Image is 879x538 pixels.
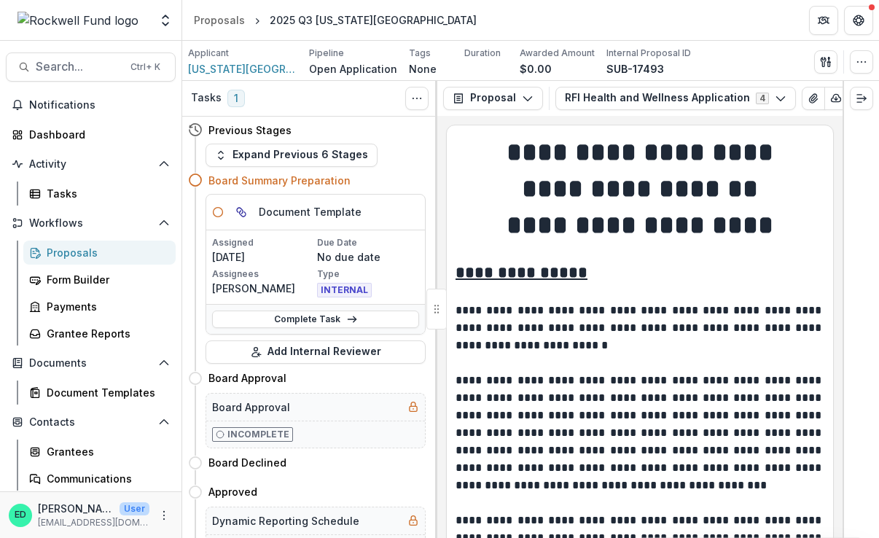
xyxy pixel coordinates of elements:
[606,61,664,77] p: SUB-17493
[844,6,873,35] button: Get Help
[520,47,595,60] p: Awarded Amount
[15,510,26,520] div: Estevan D. Delgado
[6,52,176,82] button: Search...
[6,351,176,375] button: Open Documents
[47,272,164,287] div: Form Builder
[317,236,419,249] p: Due Date
[809,6,838,35] button: Partners
[6,93,176,117] button: Notifications
[188,9,483,31] nav: breadcrumb
[47,444,164,459] div: Grantees
[520,61,552,77] p: $0.00
[206,144,378,167] button: Expand Previous 6 Stages
[47,385,164,400] div: Document Templates
[443,87,543,110] button: Proposal
[409,47,431,60] p: Tags
[317,283,372,297] span: INTERNAL
[194,12,245,28] div: Proposals
[212,513,359,529] h5: Dynamic Reporting Schedule
[309,61,397,77] p: Open Application
[212,399,290,415] h5: Board Approval
[47,326,164,341] div: Grantee Reports
[208,173,351,188] h4: Board Summary Preparation
[38,516,149,529] p: [EMAIL_ADDRESS][DOMAIN_NAME]
[23,321,176,346] a: Grantee Reports
[188,61,297,77] a: [US_STATE][GEOGRAPHIC_DATA]
[212,281,314,296] p: [PERSON_NAME]
[206,340,426,364] button: Add Internal Reviewer
[23,268,176,292] a: Form Builder
[29,158,152,171] span: Activity
[47,245,164,260] div: Proposals
[212,311,419,328] a: Complete Task
[212,236,314,249] p: Assigned
[29,217,152,230] span: Workflows
[47,471,164,486] div: Communications
[208,370,286,386] h4: Board Approval
[555,87,796,110] button: RFI Health and Wellness Application4
[317,268,419,281] p: Type
[29,357,152,370] span: Documents
[259,204,362,219] h5: Document Template
[47,186,164,201] div: Tasks
[128,59,163,75] div: Ctrl + K
[47,299,164,314] div: Payments
[230,200,253,224] button: View dependent tasks
[29,416,152,429] span: Contacts
[6,410,176,434] button: Open Contacts
[309,47,344,60] p: Pipeline
[36,60,122,74] span: Search...
[38,501,114,516] p: [PERSON_NAME]
[208,122,292,138] h4: Previous Stages
[120,502,149,515] p: User
[6,211,176,235] button: Open Workflows
[23,467,176,491] a: Communications
[23,241,176,265] a: Proposals
[850,87,873,110] button: Expand right
[23,440,176,464] a: Grantees
[464,47,501,60] p: Duration
[212,249,314,265] p: [DATE]
[29,99,170,112] span: Notifications
[191,92,222,104] h3: Tasks
[6,122,176,147] a: Dashboard
[227,90,245,107] span: 1
[188,9,251,31] a: Proposals
[29,127,164,142] div: Dashboard
[227,428,289,441] p: Incomplete
[802,87,825,110] button: View Attached Files
[606,47,691,60] p: Internal Proposal ID
[409,61,437,77] p: None
[23,295,176,319] a: Payments
[23,182,176,206] a: Tasks
[208,455,286,470] h4: Board Declined
[405,87,429,110] button: Toggle View Cancelled Tasks
[23,381,176,405] a: Document Templates
[208,484,257,499] h4: Approved
[270,12,477,28] div: 2025 Q3 [US_STATE][GEOGRAPHIC_DATA]
[17,12,138,29] img: Rockwell Fund logo
[317,249,419,265] p: No due date
[6,152,176,176] button: Open Activity
[212,268,314,281] p: Assignees
[155,507,173,524] button: More
[188,47,229,60] p: Applicant
[155,6,176,35] button: Open entity switcher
